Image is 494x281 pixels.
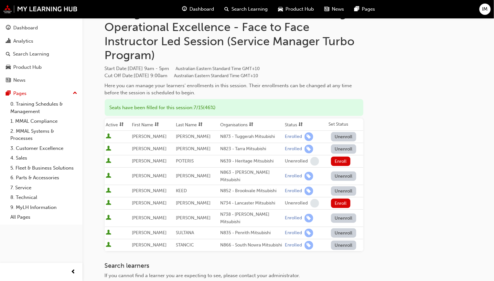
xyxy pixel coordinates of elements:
[176,158,194,164] span: POTERIS
[105,6,363,62] h1: Manage enrollment for NSW Session: Driving Operational Excellence - Face to Face Instructor Led S...
[3,22,80,34] a: Dashboard
[331,241,356,250] button: Unenroll
[331,172,356,181] button: Unenroll
[13,90,27,97] div: Pages
[8,183,80,193] a: 7. Service
[8,193,80,203] a: 8. Technical
[176,173,211,179] span: [PERSON_NAME]
[71,268,76,276] span: prev-icon
[285,215,302,221] div: Enrolled
[132,200,166,206] span: [PERSON_NAME]
[220,200,282,207] div: N734 - Lancaster Mitsubishi
[6,78,11,83] span: news-icon
[174,73,258,78] span: Australian Eastern Standard Time GMT+10
[354,5,359,13] span: pages-icon
[298,122,303,128] span: sorting-icon
[176,188,187,193] span: KEED
[176,200,211,206] span: [PERSON_NAME]
[120,122,124,128] span: sorting-icon
[132,173,166,179] span: [PERSON_NAME]
[13,77,26,84] div: News
[285,173,302,179] div: Enrolled
[176,215,211,221] span: [PERSON_NAME]
[6,25,11,31] span: guage-icon
[176,146,211,151] span: [PERSON_NAME]
[220,187,282,195] div: N852 - Brookvale Mitsubishi
[189,5,214,13] span: Dashboard
[331,186,356,196] button: Unenroll
[362,5,375,13] span: Pages
[220,242,282,249] div: N866 - South Nowra Mitsubishi
[8,212,80,222] a: All Pages
[13,24,38,32] div: Dashboard
[73,89,77,98] span: up-icon
[132,158,166,164] span: [PERSON_NAME]
[331,157,350,166] button: Enroll
[176,134,211,139] span: [PERSON_NAME]
[106,146,112,152] span: User is active
[220,145,282,153] div: N823 - Tarra Mitsubishi
[3,88,80,99] button: Pages
[131,119,175,131] th: Toggle SortBy
[331,144,356,154] button: Unenroll
[310,199,319,208] span: learningRecordVerb_NONE-icon
[219,119,284,131] th: Toggle SortBy
[324,5,329,13] span: news-icon
[177,3,219,16] a: guage-iconDashboard
[105,65,363,72] span: Start Date :
[327,119,363,131] th: Set Status
[128,66,260,71] span: [DATE] 9am - 5pm
[220,211,282,225] div: N738 - [PERSON_NAME] Mitsubishi
[305,132,313,141] span: learningRecordVerb_ENROLL-icon
[106,230,112,236] span: User is active
[220,169,282,183] div: N863 - [PERSON_NAME] Mitsubishi
[249,122,253,128] span: sorting-icon
[182,5,187,13] span: guage-icon
[319,3,349,16] a: news-iconNews
[220,133,282,140] div: N873 - Tuggerah Mitsubishi
[224,5,229,13] span: search-icon
[305,241,313,250] span: learningRecordVerb_ENROLL-icon
[132,134,166,139] span: [PERSON_NAME]
[3,48,80,60] a: Search Learning
[176,230,194,235] span: SULTANA
[106,215,112,221] span: User is active
[106,200,112,206] span: User is active
[310,157,319,166] span: learningRecordVerb_NONE-icon
[8,126,80,143] a: 2. MMAL Systems & Processes
[331,213,356,223] button: Unenroll
[219,3,273,16] a: search-iconSearch Learning
[132,188,166,193] span: [PERSON_NAME]
[6,51,10,57] span: search-icon
[273,3,319,16] a: car-iconProduct Hub
[285,200,308,206] div: Unenrolled
[105,73,258,78] span: Cut Off Date : [DATE] 9:00am
[6,38,11,44] span: chart-icon
[220,158,282,165] div: N639 - Heritage Mitsubishi
[305,229,313,237] span: learningRecordVerb_ENROLL-icon
[199,122,203,128] span: sorting-icon
[332,5,344,13] span: News
[305,172,313,181] span: learningRecordVerb_ENROLL-icon
[132,230,166,235] span: [PERSON_NAME]
[285,242,302,248] div: Enrolled
[3,5,78,13] img: mmal
[8,99,80,116] a: 0. Training Schedules & Management
[105,262,363,269] h3: Search learners
[285,134,302,140] div: Enrolled
[8,116,80,126] a: 1. MMAL Compliance
[3,35,80,47] a: Analytics
[3,21,80,88] button: DashboardAnalyticsSearch LearningProduct HubNews
[105,99,363,116] div: Seats have been filled for this session : 7 / 15 ( 46% )
[8,173,80,183] a: 6. Parts & Accessories
[105,119,131,131] th: Toggle SortBy
[305,214,313,223] span: learningRecordVerb_ENROLL-icon
[285,188,302,194] div: Enrolled
[3,74,80,86] a: News
[8,143,80,153] a: 3. Customer Excellence
[278,5,283,13] span: car-icon
[284,119,327,131] th: Toggle SortBy
[13,50,49,58] div: Search Learning
[106,242,112,248] span: User is active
